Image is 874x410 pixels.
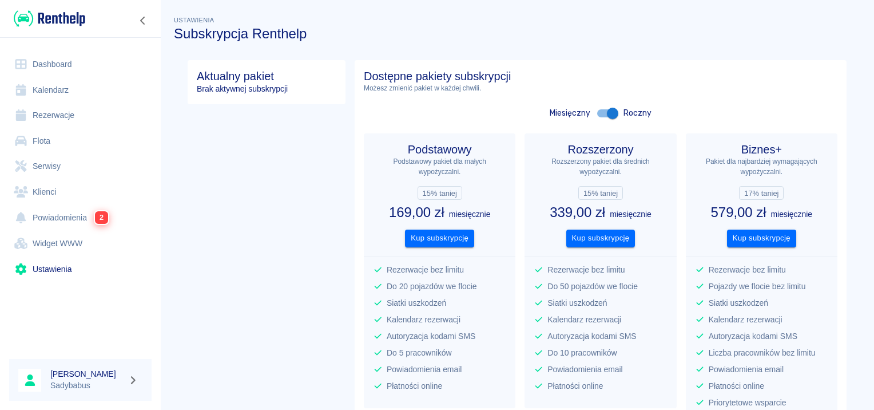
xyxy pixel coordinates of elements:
p: Autoryzacja kodami SMS [709,330,828,342]
a: Powiadomienia2 [9,204,152,231]
a: Kalendarz [9,77,152,103]
span: 15% taniej [418,187,462,199]
p: Podstawowy pakiet dla małych wypożyczalni. [373,156,506,177]
p: Kalendarz rezerwacji [709,314,828,326]
h3: 579,00 zł [711,204,766,220]
p: Rezerwacje bez limitu [547,264,667,276]
h3: Subskrypcja Renthelp [174,26,860,42]
p: Możesz zmienić pakiet w każdej chwili. [364,83,837,93]
p: Powiadomienia email [709,364,828,376]
p: miesięcznie [610,208,651,220]
h4: Biznes+ [695,143,828,156]
a: Dashboard [9,52,152,77]
p: Płatności online [709,380,828,392]
p: Pojazdy we flocie bez limitu [709,281,828,293]
span: Ustawienia [174,17,214,23]
button: Kup subskrypcję [566,230,635,247]
p: Powiadomienia email [387,364,506,376]
p: Autoryzacja kodami SMS [387,330,506,342]
p: Liczba pracowników bez limitu [709,347,828,359]
a: Serwisy [9,153,152,179]
p: Do 20 pojazdów we flocie [387,281,506,293]
a: Ustawienia [9,257,152,282]
p: Rezerwacje bez limitu [387,264,506,276]
button: Kup subskrypcję [405,230,474,247]
h4: Aktualny pakiet [197,69,336,83]
p: miesięcznie [449,208,491,220]
p: Do 5 pracowników [387,347,506,359]
h3: 169,00 zł [389,204,444,220]
h4: Dostępne pakiety subskrypcji [364,69,837,83]
p: Do 10 pracowników [547,347,667,359]
p: Sadybabus [50,380,124,392]
a: Widget WWW [9,231,152,257]
a: Flota [9,128,152,154]
p: miesięcznie [770,208,812,220]
h4: Rozszerzony [534,143,667,156]
div: Miesięczny Roczny [364,102,837,124]
button: Kup subskrypcję [727,230,796,247]
p: Kalendarz rezerwacji [547,314,667,326]
p: Powiadomienia email [547,364,667,376]
p: Siatki uszkodzeń [709,297,828,309]
p: Do 50 pojazdów we flocie [547,281,667,293]
span: 17% taniej [740,187,783,199]
button: Zwiń nawigację [134,13,152,28]
p: Pakiet dla najbardziej wymagających wypożyczalni. [695,156,828,177]
h6: [PERSON_NAME] [50,368,124,380]
span: 15% taniej [579,187,622,199]
img: Renthelp logo [14,9,85,28]
p: Kalendarz rezerwacji [387,314,506,326]
p: Siatki uszkodzeń [387,297,506,309]
p: Płatności online [547,380,667,392]
p: Rezerwacje bez limitu [709,264,828,276]
a: Rezerwacje [9,102,152,128]
h4: Podstawowy [373,143,506,156]
p: Autoryzacja kodami SMS [547,330,667,342]
p: Priorytetowe wsparcie [709,397,828,409]
p: Siatki uszkodzeń [547,297,667,309]
h3: 339,00 zł [550,204,605,220]
p: Rozszerzony pakiet dla średnich wypożyczalni. [534,156,667,177]
a: Klienci [9,179,152,205]
p: Płatności online [387,380,506,392]
a: Renthelp logo [9,9,85,28]
p: Brak aktywnej subskrypcji [197,83,336,95]
span: 2 [95,211,108,224]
